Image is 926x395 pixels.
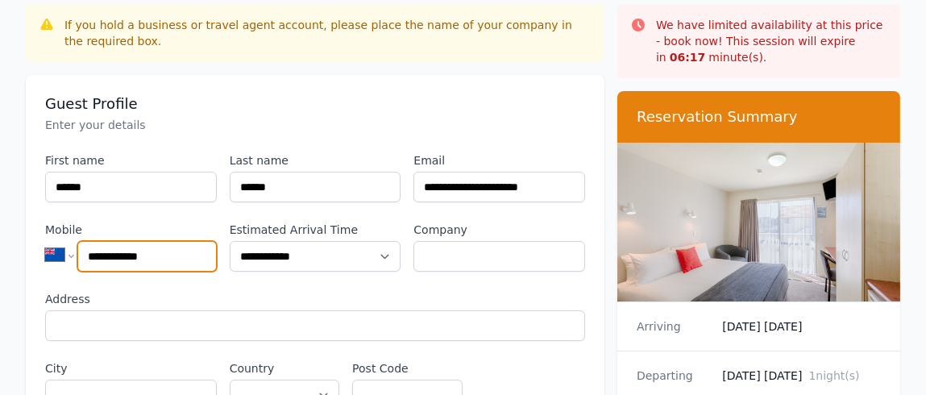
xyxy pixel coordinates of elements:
p: We have limited availability at this price - book now! This session will expire in minute(s). [656,17,887,65]
label: Email [413,152,585,168]
div: If you hold a business or travel agent account, please place the name of your company in the requ... [64,17,592,49]
label: Last name [230,152,401,168]
span: 1 night(s) [808,369,859,382]
dd: [DATE] [DATE] [722,318,881,335]
h3: Guest Profile [45,94,585,114]
p: Enter your details [45,117,585,133]
img: Compact Queen Studio [617,143,900,301]
label: Estimated Arrival Time [230,222,401,238]
label: First name [45,152,217,168]
strong: 06 : 17 [670,51,706,64]
label: Address [45,291,585,307]
label: Mobile [45,222,217,238]
dt: Departing [637,368,709,384]
label: Company [413,222,585,238]
label: Country [230,360,339,376]
dt: Arriving [637,318,709,335]
dd: [DATE] [DATE] [722,368,881,384]
label: City [45,360,217,376]
h3: Reservation Summary [637,107,881,127]
label: Post Code [352,360,462,376]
